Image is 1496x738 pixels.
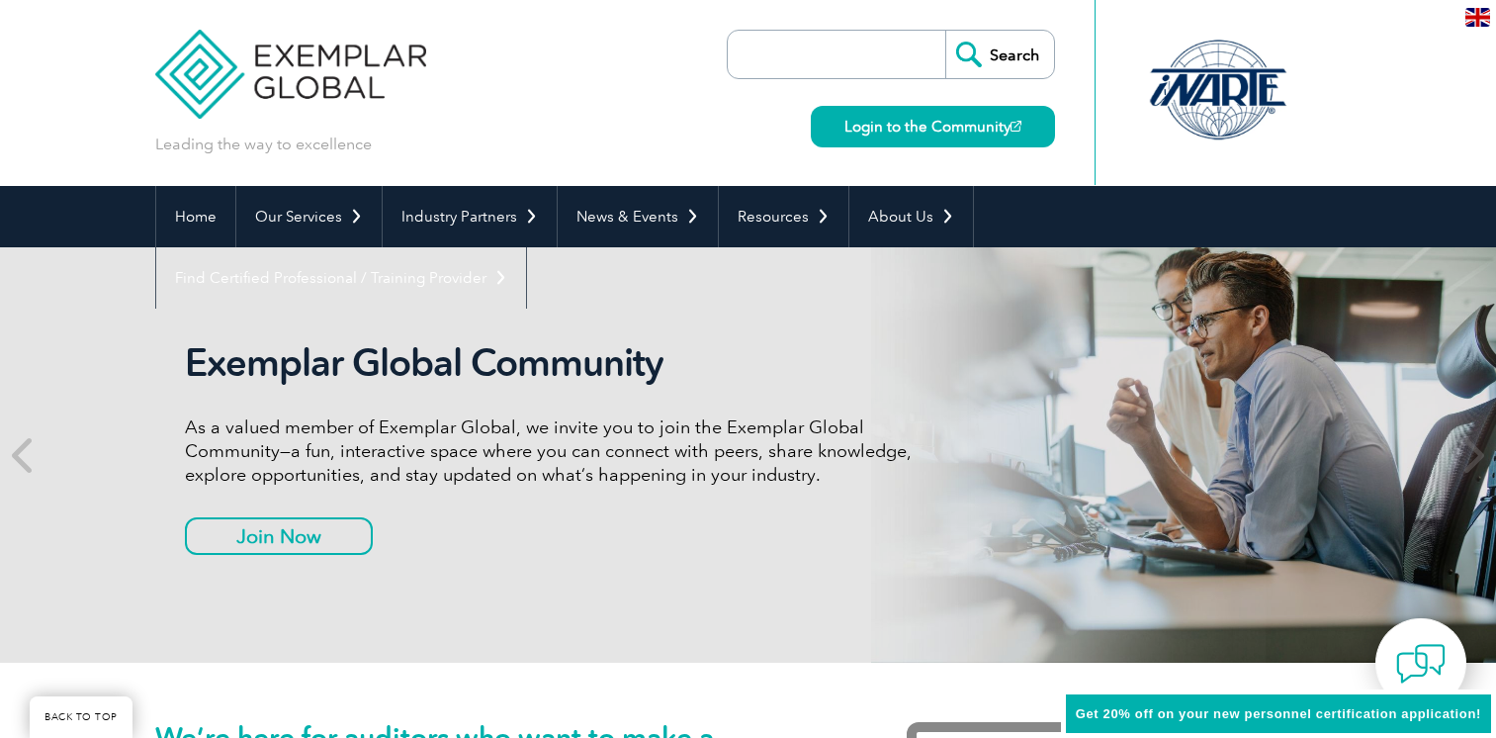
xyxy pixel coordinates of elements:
[185,415,926,487] p: As a valued member of Exemplar Global, we invite you to join the Exemplar Global Community—a fun,...
[383,186,557,247] a: Industry Partners
[155,134,372,155] p: Leading the way to excellence
[236,186,382,247] a: Our Services
[185,517,373,555] a: Join Now
[1011,121,1021,132] img: open_square.png
[1396,639,1446,689] img: contact-chat.png
[558,186,718,247] a: News & Events
[30,696,132,738] a: BACK TO TOP
[1465,8,1490,27] img: en
[156,186,235,247] a: Home
[719,186,848,247] a: Resources
[156,247,526,309] a: Find Certified Professional / Training Provider
[185,340,926,386] h2: Exemplar Global Community
[849,186,973,247] a: About Us
[1076,706,1481,721] span: Get 20% off on your new personnel certification application!
[945,31,1054,78] input: Search
[811,106,1055,147] a: Login to the Community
